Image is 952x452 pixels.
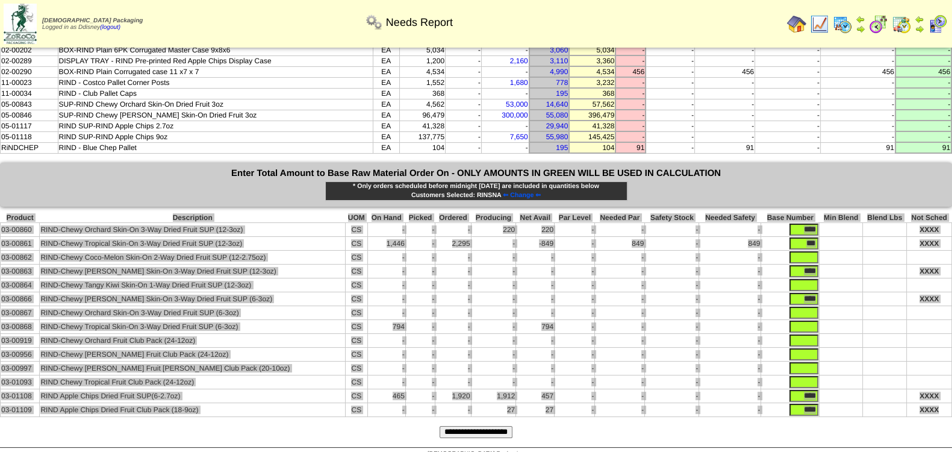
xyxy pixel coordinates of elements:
[755,121,821,131] td: -
[755,142,821,153] td: -
[895,66,951,77] td: 456
[367,320,405,334] td: 794
[58,99,373,110] td: SUP-RIND Chewy Orchard Skin-On Dried Fruit 3oz
[856,24,865,34] img: arrowright.gif
[695,131,755,142] td: -
[555,213,595,223] th: Par Level
[435,348,471,362] td: -
[810,14,829,34] img: line_graph.gif
[446,121,482,131] td: -
[615,88,646,99] td: -
[471,306,516,320] td: -
[346,223,368,237] td: CS
[645,265,699,278] td: -
[569,88,615,99] td: 368
[373,99,399,110] td: EA
[915,24,924,34] img: arrowright.gif
[367,237,405,251] td: 1,446
[555,292,595,306] td: -
[895,142,951,153] td: 91
[555,320,595,334] td: -
[595,320,645,334] td: -
[695,88,755,99] td: -
[569,77,615,88] td: 3,232
[556,143,568,152] a: 195
[755,66,821,77] td: -
[506,100,528,108] a: 53,000
[546,133,568,141] a: 55,980
[615,55,646,66] td: -
[373,66,399,77] td: EA
[833,14,852,34] img: calendarprod.gif
[895,110,951,121] td: -
[895,77,951,88] td: -
[501,192,541,199] a: ⇐ Change ⇐
[1,88,58,99] td: 11-00034
[820,66,895,77] td: 456
[555,348,595,362] td: -
[569,99,615,110] td: 57,562
[595,348,645,362] td: -
[645,213,699,223] th: Safety Stock
[695,77,755,88] td: -
[1,121,58,131] td: 05-01117
[863,213,907,223] th: Blend Lbs
[516,306,555,320] td: -
[373,88,399,99] td: EA
[645,348,699,362] td: -
[546,111,568,119] a: 55,080
[435,265,471,278] td: -
[569,121,615,131] td: 41,328
[555,223,595,237] td: -
[58,66,373,77] td: BOX-RIND Plain Corrugated case 11 x7 x 7
[471,237,516,251] td: -
[595,265,645,278] td: -
[446,88,482,99] td: -
[820,88,895,99] td: -
[569,66,615,77] td: 4,534
[446,66,482,77] td: -
[346,213,368,223] th: UOM
[373,77,399,88] td: EA
[58,77,373,88] td: RIND - Costco Pallet Corner Posts
[40,213,346,223] th: Description
[405,334,435,348] td: -
[471,362,516,375] td: -
[516,213,555,223] th: Net Avail
[761,213,820,223] th: Base Number
[645,292,699,306] td: -
[699,334,761,348] td: -
[405,320,435,334] td: -
[820,121,895,131] td: -
[405,237,435,251] td: -
[325,181,627,201] div: * Only orders scheduled before midnight [DATE] are included in quantities below Customers Selecte...
[699,237,761,251] td: 849
[471,292,516,306] td: -
[373,110,399,121] td: EA
[446,77,482,88] td: -
[1,131,58,142] td: 05-01118
[556,89,568,98] a: 195
[1,251,40,265] td: 03-00862
[645,362,699,375] td: -
[907,237,952,251] td: XXXX
[699,320,761,334] td: -
[907,223,952,237] td: XXXX
[471,334,516,348] td: -
[595,292,645,306] td: -
[699,362,761,375] td: -
[373,131,399,142] td: EA
[555,251,595,265] td: -
[595,223,645,237] td: -
[471,278,516,292] td: -
[555,278,595,292] td: -
[646,99,694,110] td: -
[399,77,445,88] td: 1,552
[367,278,405,292] td: -
[615,131,646,142] td: -
[435,278,471,292] td: -
[346,251,368,265] td: CS
[595,213,645,223] th: Needed Par
[1,77,58,88] td: 11-00023
[42,17,143,24] span: [DEMOGRAPHIC_DATA] Packaging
